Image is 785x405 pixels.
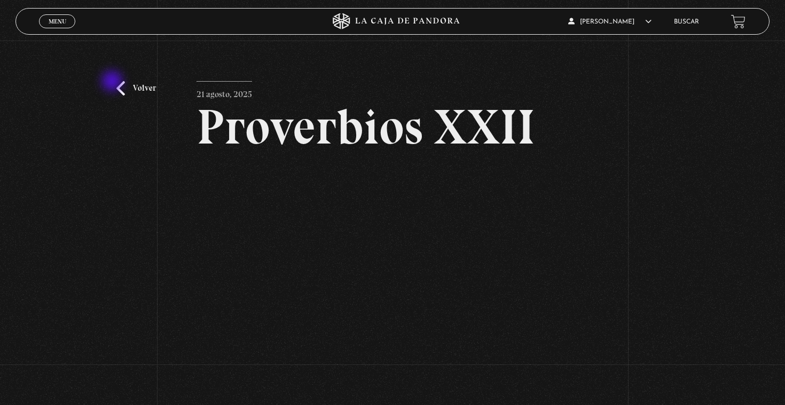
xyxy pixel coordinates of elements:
[116,81,156,96] a: Volver
[197,81,252,102] p: 21 agosto, 2025
[731,14,745,29] a: View your shopping cart
[568,19,651,25] span: [PERSON_NAME]
[49,18,66,25] span: Menu
[197,168,588,388] iframe: Dailymotion video player – CENTINELAS 23-7 - PROVERIOS 22
[197,102,588,152] h2: Proverbios XXII
[45,27,70,35] span: Cerrar
[674,19,699,25] a: Buscar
